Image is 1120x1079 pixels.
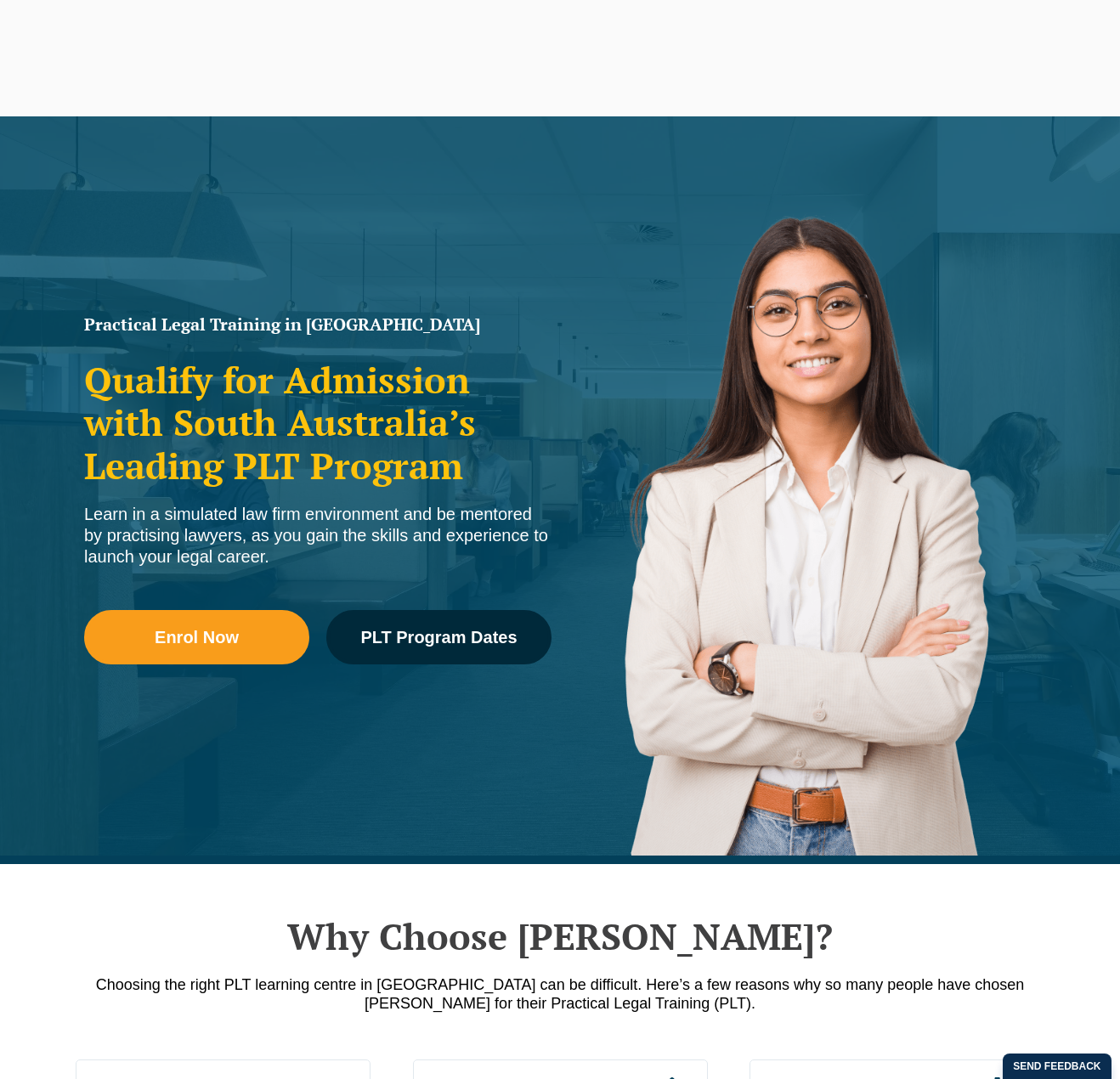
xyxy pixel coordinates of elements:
[76,975,1044,1013] p: Choosing the right PLT learning centre in [GEOGRAPHIC_DATA] can be difficult. Here’s a few reason...
[84,610,309,664] a: Enrol Now
[84,504,552,568] div: Learn in a simulated law firm environment and be mentored by practising lawyers, as you gain the ...
[360,629,517,646] span: PLT Program Dates
[84,359,552,487] h2: Qualify for Admission with South Australia’s Leading PLT Program
[326,610,552,664] a: PLT Program Dates
[84,316,552,333] h1: Practical Legal Training in [GEOGRAPHIC_DATA]
[155,629,239,646] span: Enrol Now
[76,915,1044,958] h2: Why Choose [PERSON_NAME]?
